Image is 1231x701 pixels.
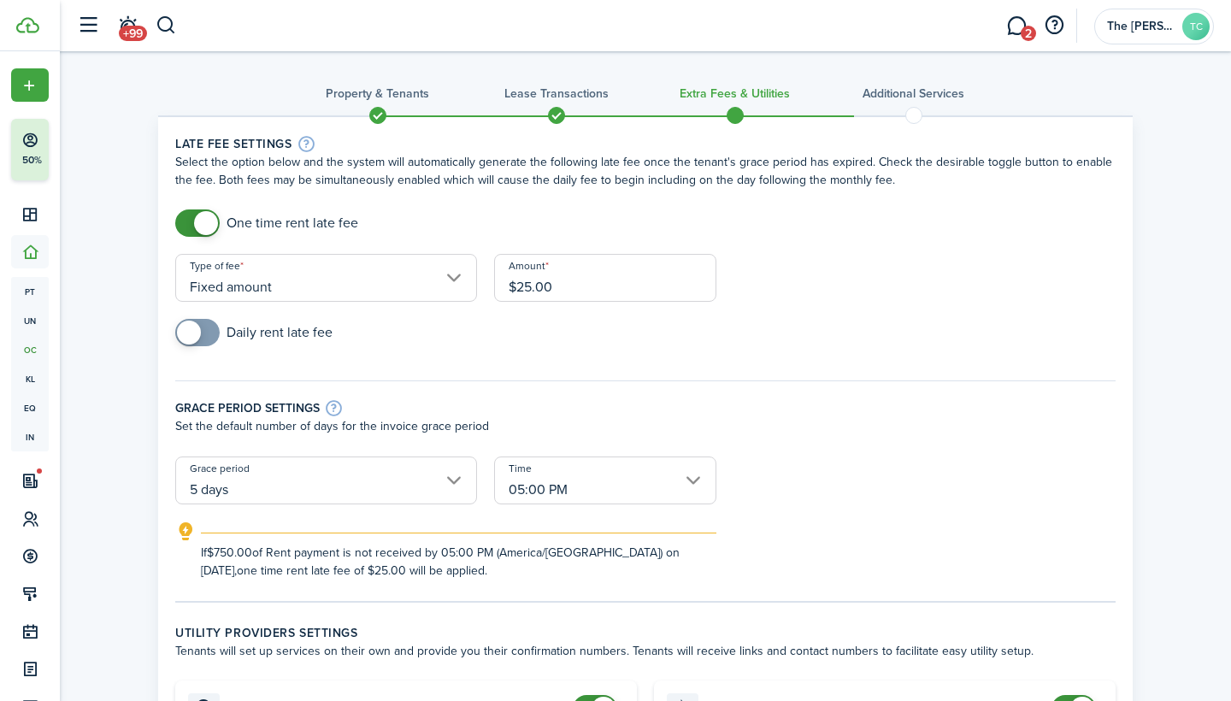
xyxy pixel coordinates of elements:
[11,393,49,422] a: eq
[326,85,429,103] h3: Property & Tenants
[175,134,1116,153] wizard-step-header-title: Late fee settings
[201,544,716,580] explanation-description: If $750.00 of Rent payment is not received by 05:00 PM (America/[GEOGRAPHIC_DATA]) on [DATE], one...
[1000,4,1033,48] a: Messaging
[111,4,144,48] a: Notifications
[1040,11,1069,40] button: Open resource center
[16,17,39,33] img: TenantCloud
[1182,13,1210,40] avatar-text: TC
[863,85,964,103] h3: Additional Services
[175,642,1116,660] wizard-step-header-description: Tenants will set up services on their own and provide you their confirmation numbers. Tenants wil...
[504,85,609,103] h3: Lease Transactions
[494,254,716,302] input: 0.00
[11,306,49,335] a: un
[156,11,177,40] button: Search
[72,9,104,42] button: Open sidebar
[175,417,1116,435] p: Set the default number of days for the invoice grace period
[494,457,716,504] input: Select time
[175,254,477,302] input: Select type
[119,26,147,41] span: +99
[11,119,153,180] button: 50%
[175,153,1116,189] wizard-step-header-description: Select the option below and the system will automatically generate the following late fee once th...
[11,335,49,364] a: oc
[175,521,197,542] i: outline
[11,364,49,393] a: kl
[21,153,43,168] p: 50%
[175,399,320,417] h4: Grace period settings
[11,422,49,451] a: in
[1021,26,1036,41] span: 2
[11,277,49,306] a: pt
[1107,21,1175,32] span: The Clarence Mason Group LLC
[680,85,790,103] h3: Extra fees & Utilities
[11,68,49,102] button: Open menu
[175,624,1116,642] wizard-step-header-title: Utility providers settings
[175,457,477,504] input: Select grace period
